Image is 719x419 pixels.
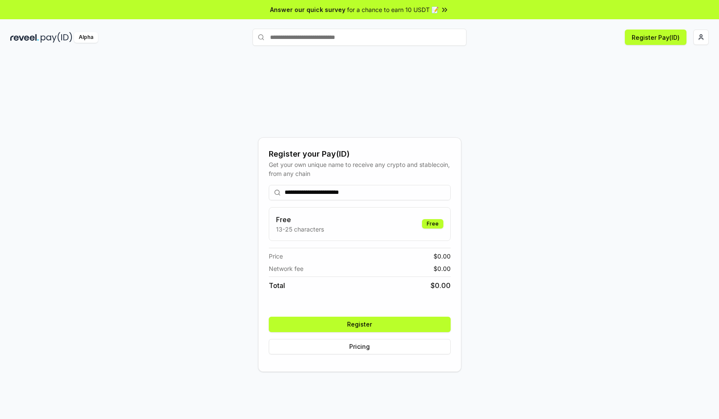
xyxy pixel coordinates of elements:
button: Register Pay(ID) [625,30,686,45]
span: Price [269,252,283,261]
span: Network fee [269,264,303,273]
span: $ 0.00 [434,252,451,261]
h3: Free [276,214,324,225]
div: Free [422,219,443,229]
div: Alpha [74,32,98,43]
span: $ 0.00 [431,280,451,291]
p: 13-25 characters [276,225,324,234]
span: for a chance to earn 10 USDT 📝 [347,5,439,14]
span: Answer our quick survey [270,5,345,14]
img: reveel_dark [10,32,39,43]
span: $ 0.00 [434,264,451,273]
div: Register your Pay(ID) [269,148,451,160]
span: Total [269,280,285,291]
button: Register [269,317,451,332]
div: Get your own unique name to receive any crypto and stablecoin, from any chain [269,160,451,178]
img: pay_id [41,32,72,43]
button: Pricing [269,339,451,354]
